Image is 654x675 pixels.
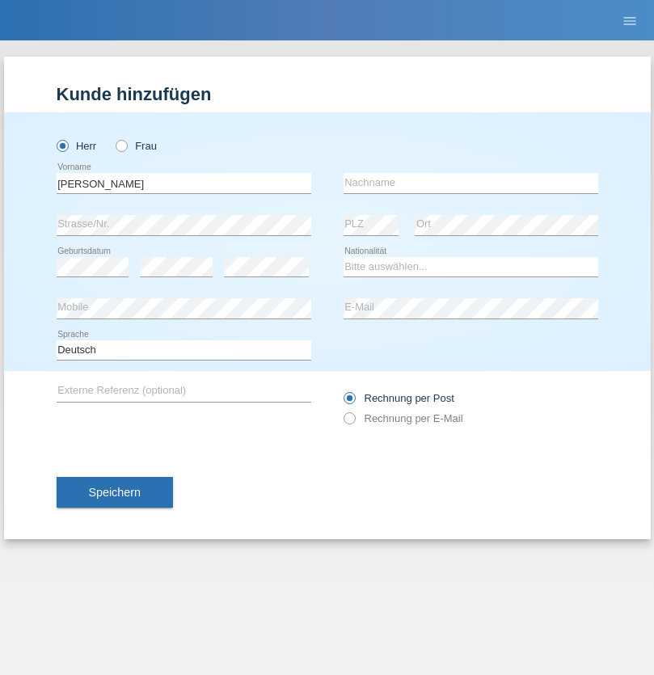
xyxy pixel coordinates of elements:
[614,15,646,25] a: menu
[116,140,126,150] input: Frau
[622,13,638,29] i: menu
[57,140,67,150] input: Herr
[116,140,157,152] label: Frau
[344,412,463,424] label: Rechnung per E-Mail
[57,84,598,104] h1: Kunde hinzufügen
[344,412,354,432] input: Rechnung per E-Mail
[57,477,173,508] button: Speichern
[89,486,141,499] span: Speichern
[57,140,97,152] label: Herr
[344,392,454,404] label: Rechnung per Post
[344,392,354,412] input: Rechnung per Post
